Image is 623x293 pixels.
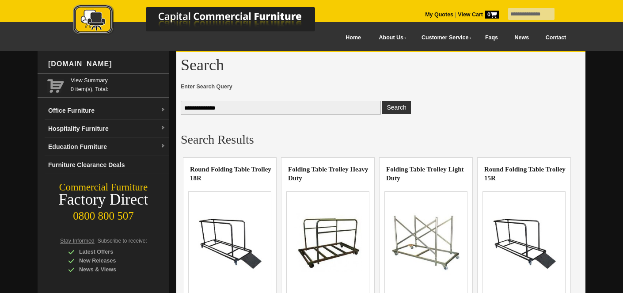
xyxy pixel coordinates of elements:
div: New Releases [68,256,152,265]
div: Commercial Furniture [38,181,169,194]
strong: View Cart [458,11,499,18]
div: News & Views [68,265,152,274]
a: Faqs [477,28,506,48]
span: Stay Informed [60,238,95,244]
div: 0800 800 507 [38,205,169,222]
a: Furniture Clearance Deals [45,156,169,174]
a: My Quotes [425,11,453,18]
img: dropdown [160,126,166,131]
button: Enter Search Query [382,101,410,114]
a: Capital Commercial Furniture Logo [49,4,358,39]
a: Contact [537,28,574,48]
span: 0 item(s), Total: [71,76,166,92]
span: Enter Search Query [181,82,581,91]
a: Round Folding Table Trolley 15R [484,166,566,182]
img: Capital Commercial Furniture Logo [49,4,358,37]
a: News [506,28,537,48]
a: Customer Service [412,28,477,48]
a: About Us [369,28,412,48]
a: Education Furnituredropdown [45,138,169,156]
img: dropdown [160,107,166,113]
a: Office Furnituredropdown [45,102,169,120]
span: 0 [485,11,499,19]
div: [DOMAIN_NAME] [45,51,169,77]
div: Latest Offers [68,247,152,256]
a: Hospitality Furnituredropdown [45,120,169,138]
div: Factory Direct [38,194,169,206]
a: Folding Table Trolley Light Duty [386,166,463,182]
a: Round Folding Table Trolley 18R [190,166,271,182]
a: View Summary [71,76,166,85]
h2: Search Results [181,133,581,146]
a: View Cart0 [456,11,499,18]
span: Subscribe to receive: [98,238,147,244]
input: Enter Search Query [181,101,381,115]
a: Folding Table Trolley Heavy Duty [288,166,368,182]
h1: Search [181,57,581,73]
img: dropdown [160,144,166,149]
